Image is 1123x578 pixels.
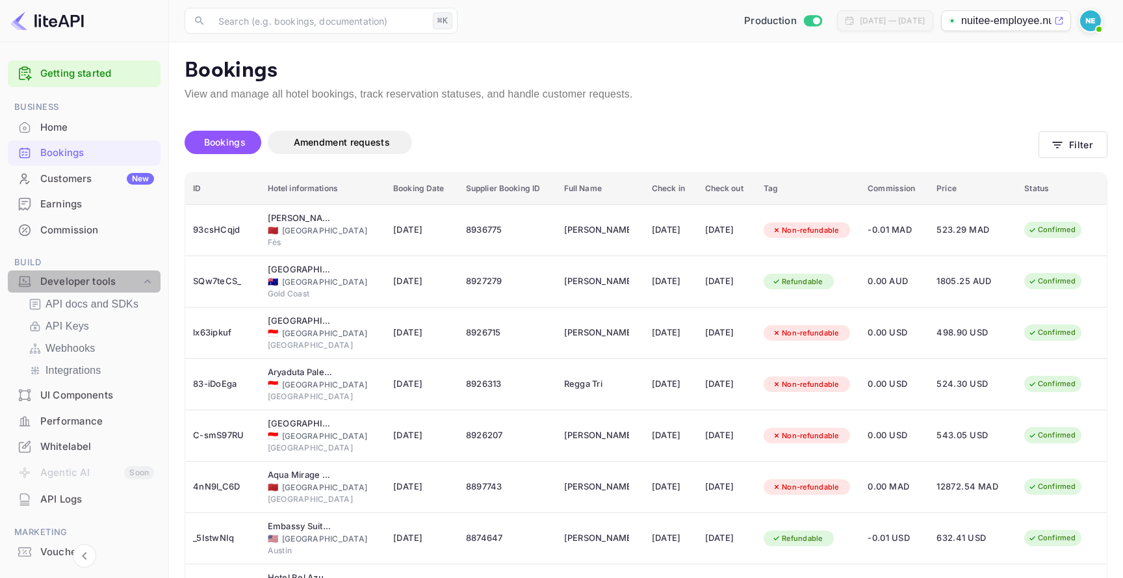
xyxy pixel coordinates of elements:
[393,480,450,494] span: [DATE]
[45,319,89,334] p: API Keys
[652,528,690,549] div: [DATE]
[268,493,378,505] div: [GEOGRAPHIC_DATA]
[268,237,378,248] div: Fès
[268,469,333,482] div: Aqua Mirage Club & Aqua Parc - All Inclusive
[458,173,556,205] th: Supplier Booking ID
[193,220,252,241] div: 93csHCqjd
[564,271,629,292] div: Fred Elias
[23,316,155,337] div: API Keys
[268,432,278,440] span: Indonesia
[40,492,154,507] div: API Logs
[393,531,450,545] span: [DATE]
[268,315,333,328] div: ASTON Palembang Hotel & Conference Center
[466,322,549,343] div: 8926715
[936,480,1001,494] span: 12872.54 MAD
[705,528,749,549] div: [DATE]
[268,545,378,557] div: Austin
[193,425,252,446] div: C-smS97RU
[8,409,161,433] a: Performance
[268,520,333,533] div: Embassy Suites by Hilton Austin Downtown South Congress
[8,256,161,270] span: Build
[564,528,629,549] div: Leesa Fan
[40,223,154,238] div: Commission
[466,528,549,549] div: 8874647
[40,197,154,212] div: Earnings
[40,120,154,135] div: Home
[193,477,252,497] div: 4nN9l_C6D
[652,374,690,395] div: [DATE]
[204,137,246,148] span: Bookings
[466,425,549,446] div: 8926207
[8,383,161,407] a: UI Components
[697,173,756,205] th: Check out
[185,131,1039,154] div: account-settings tabs
[705,425,749,446] div: [DATE]
[40,388,154,403] div: UI Components
[268,442,378,454] div: [GEOGRAPHIC_DATA]
[8,434,161,460] div: Whitelabel
[739,14,827,29] div: Switch to Sandbox mode
[268,329,278,337] span: Indonesia
[268,482,378,493] div: [GEOGRAPHIC_DATA]
[1020,273,1084,289] div: Confirmed
[1020,324,1084,341] div: Confirmed
[393,377,450,391] span: [DATE]
[868,480,921,494] span: 0.00 MAD
[564,374,629,395] div: Regga Tri
[8,100,161,114] span: Business
[260,173,385,205] th: Hotel informations
[652,477,690,497] div: [DATE]
[193,271,252,292] div: SQw7teCS_
[8,60,161,87] div: Getting started
[1016,173,1107,205] th: Status
[8,434,161,458] a: Whitelabel
[564,425,629,446] div: Rizky Rahmi
[8,166,161,190] a: CustomersNew
[764,428,847,444] div: Non-refundable
[1039,131,1107,158] button: Filter
[936,377,1001,391] span: 524.30 USD
[268,430,378,442] div: [GEOGRAPHIC_DATA]
[564,220,629,241] div: Nermine Reyadh Jalil
[764,531,831,547] div: Refundable
[8,218,161,242] a: Commission
[868,428,921,443] span: 0.00 USD
[393,223,450,237] span: [DATE]
[705,271,749,292] div: [DATE]
[8,487,161,511] a: API Logs
[764,274,831,290] div: Refundable
[936,274,1001,289] span: 1805.25 AUD
[466,220,549,241] div: 8936775
[860,173,929,205] th: Commission
[45,341,96,356] p: Webhooks
[29,341,150,356] a: Webhooks
[127,173,154,185] div: New
[393,428,450,443] span: [DATE]
[268,276,378,288] div: [GEOGRAPHIC_DATA]
[466,477,549,497] div: 8897743
[40,146,154,161] div: Bookings
[268,533,378,545] div: [GEOGRAPHIC_DATA]
[644,173,697,205] th: Check in
[868,377,921,391] span: 0.00 USD
[8,192,161,217] div: Earnings
[23,338,155,359] div: Webhooks
[40,545,154,560] div: Vouchers
[268,288,378,300] div: Gold Coast
[1020,427,1084,443] div: Confirmed
[8,192,161,216] a: Earnings
[8,383,161,408] div: UI Components
[40,414,154,429] div: Performance
[268,212,333,225] div: Riad Dar Pierre
[433,12,452,29] div: ⌘K
[652,322,690,343] div: [DATE]
[268,380,278,389] span: Indonesia
[193,528,252,549] div: _5IstwNIq
[466,374,549,395] div: 8926313
[40,66,154,81] a: Getting started
[45,363,101,378] p: Integrations
[936,223,1001,237] span: 523.29 MAD
[556,173,644,205] th: Full Name
[1020,222,1084,238] div: Confirmed
[652,220,690,241] div: [DATE]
